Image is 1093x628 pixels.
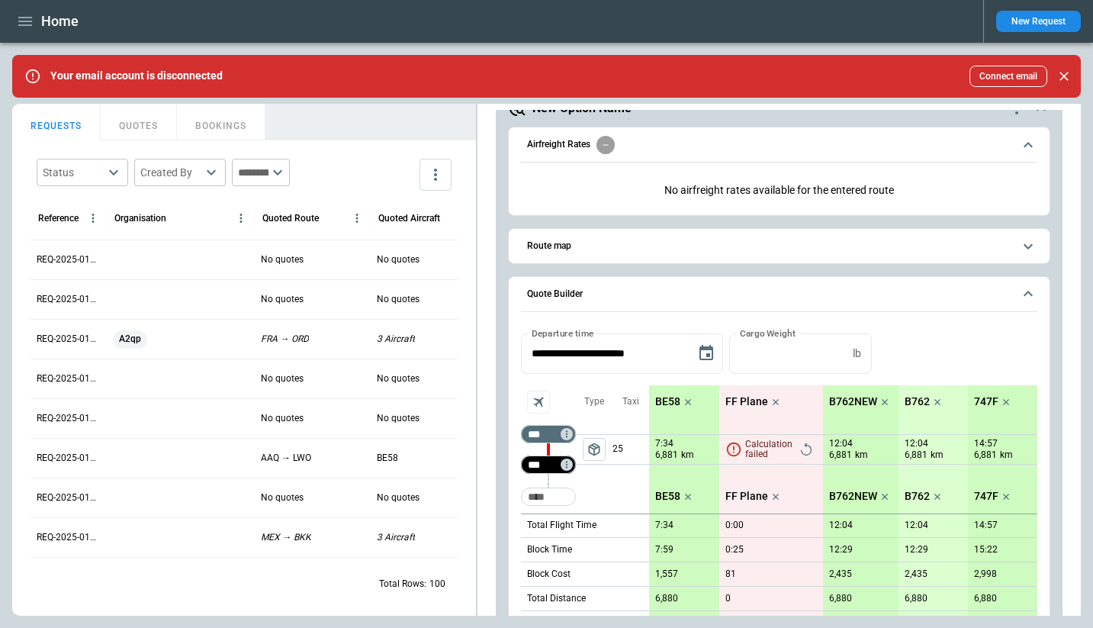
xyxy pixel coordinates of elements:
[377,372,420,385] p: No quotes
[905,568,927,580] p: 2,435
[905,490,930,503] p: B762
[655,520,673,531] p: 7:34
[521,172,1037,209] div: Airfreight Rates
[261,253,304,266] p: No quotes
[583,438,606,461] span: Type of sector
[829,449,852,462] p: 6,881
[37,372,101,385] p: REQ-2025-010797
[974,544,998,556] p: 15:22
[261,491,304,504] p: No quotes
[905,520,928,531] p: 12:04
[521,172,1037,209] p: No airfreight rates available for the entered route
[974,395,998,408] p: 747F
[261,372,304,385] p: No quotes
[691,338,722,369] button: Choose date, selected date is Jul 28, 2025
[37,531,101,544] p: REQ-2025-010793
[37,253,101,266] p: REQ-2025-010800
[521,127,1037,163] button: Airfreight Rates
[829,438,853,449] p: 12:04
[261,333,309,346] p: FRA → ORD
[262,213,319,224] div: Quoted Route
[655,449,678,462] p: 6,881
[725,520,744,531] p: 0:00
[1053,60,1075,93] div: dismiss
[37,333,101,346] p: REQ-2025-010798
[231,208,251,228] button: Organisation column menu
[521,425,576,443] div: Not found
[622,395,639,408] p: Taxi
[796,440,817,461] span: Retry
[38,213,79,224] div: Reference
[587,442,602,457] span: package_2
[905,449,927,462] p: 6,881
[969,66,1047,87] button: Connect email
[725,490,768,503] p: FF Plane
[261,452,311,465] p: AAQ → LWO
[521,456,576,474] div: Not found
[347,208,367,228] button: Quoted Route column menu
[974,520,998,531] p: 14:57
[420,159,452,191] button: more
[725,568,736,580] p: 81
[829,544,853,556] p: 12:29
[261,293,304,306] p: No quotes
[527,568,571,581] p: Block Cost
[140,165,201,180] div: Created By
[612,435,649,464] p: 25
[655,438,673,449] p: 7:34
[429,578,445,591] p: 100
[527,519,596,532] p: Total Flight Time
[829,395,877,408] p: B762NEW
[974,593,997,604] p: 6,880
[725,395,768,408] p: FF Plane
[905,395,930,408] p: B762
[527,543,572,556] p: Block Time
[855,449,868,462] p: km
[377,412,420,425] p: No quotes
[681,449,694,462] p: km
[584,395,604,408] p: Type
[43,165,104,180] div: Status
[41,12,79,31] h1: Home
[583,438,606,461] button: left aligned
[377,452,398,465] p: BE58
[261,412,304,425] p: No quotes
[532,327,594,340] label: Departure time
[521,488,576,506] div: Too short
[931,449,944,462] p: km
[527,592,586,605] p: Total Distance
[527,140,590,150] h6: Airfreight Rates
[853,347,861,360] p: lb
[113,320,147,359] span: A2qp
[527,241,571,251] h6: Route map
[745,440,792,459] p: Calculation failed
[37,293,101,306] p: REQ-2025-010799
[725,544,744,556] p: 0:25
[261,531,311,544] p: MEX → BKK
[377,293,420,306] p: No quotes
[377,253,420,266] p: No quotes
[905,438,928,449] p: 12:04
[655,490,680,503] p: BE58
[379,578,426,591] p: Total Rows:
[974,438,998,449] p: 14:57
[829,568,852,580] p: 2,435
[905,544,928,556] p: 12:29
[37,452,101,465] p: REQ-2025-010795
[725,593,731,604] p: 0
[655,544,673,556] p: 7:59
[50,69,223,82] p: Your email account is disconnected
[1000,449,1013,462] p: km
[829,490,877,503] p: B762NEW
[1053,66,1075,87] button: Close
[740,327,796,340] label: Cargo Weight
[377,531,415,544] p: 3 Aircraft
[521,277,1037,312] button: Quote Builder
[829,520,853,531] p: 12:04
[101,104,177,140] button: QUOTES
[974,568,997,580] p: 2,998
[37,412,101,425] p: REQ-2025-010796
[37,491,101,504] p: REQ-2025-010794
[829,593,852,604] p: 6,880
[114,213,166,224] div: Organisation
